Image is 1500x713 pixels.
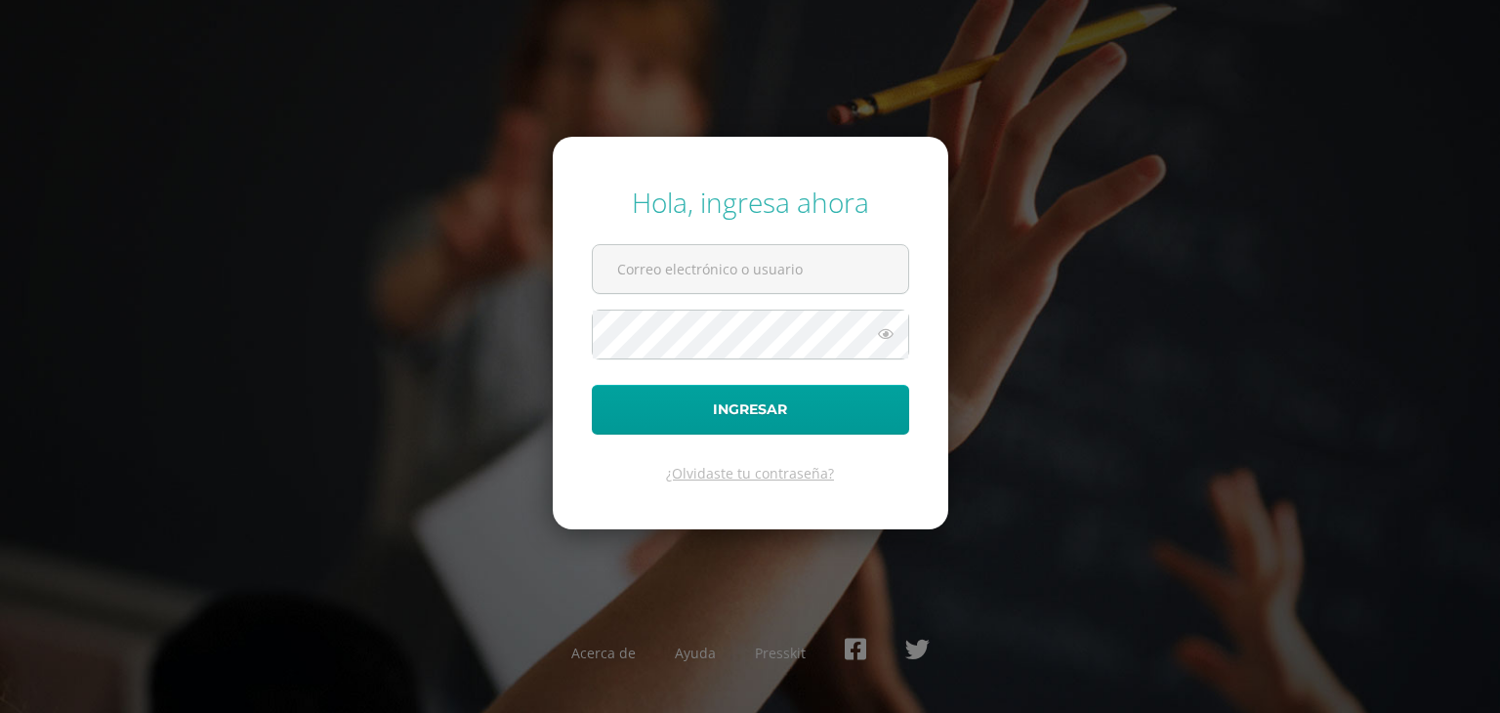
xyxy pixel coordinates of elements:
div: Hola, ingresa ahora [592,184,909,221]
button: Ingresar [592,385,909,435]
a: Ayuda [675,644,716,662]
input: Correo electrónico o usuario [593,245,908,293]
a: Presskit [755,644,806,662]
a: Acerca de [571,644,636,662]
a: ¿Olvidaste tu contraseña? [666,464,834,482]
